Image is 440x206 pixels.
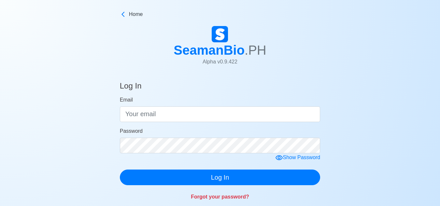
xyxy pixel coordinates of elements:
[120,106,320,122] input: Your email
[174,26,266,71] a: SeamanBio.PHAlpha v0.9.422
[245,43,266,57] span: .PH
[120,10,320,18] a: Home
[120,97,133,103] span: Email
[275,154,320,162] div: Show Password
[191,194,249,199] a: Forgot your password?
[120,81,142,93] h4: Log In
[120,128,143,134] span: Password
[120,170,320,185] button: Log In
[174,42,266,58] h1: SeamanBio
[174,58,266,66] p: Alpha v 0.9.422
[212,26,228,42] img: Logo
[129,10,143,18] span: Home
